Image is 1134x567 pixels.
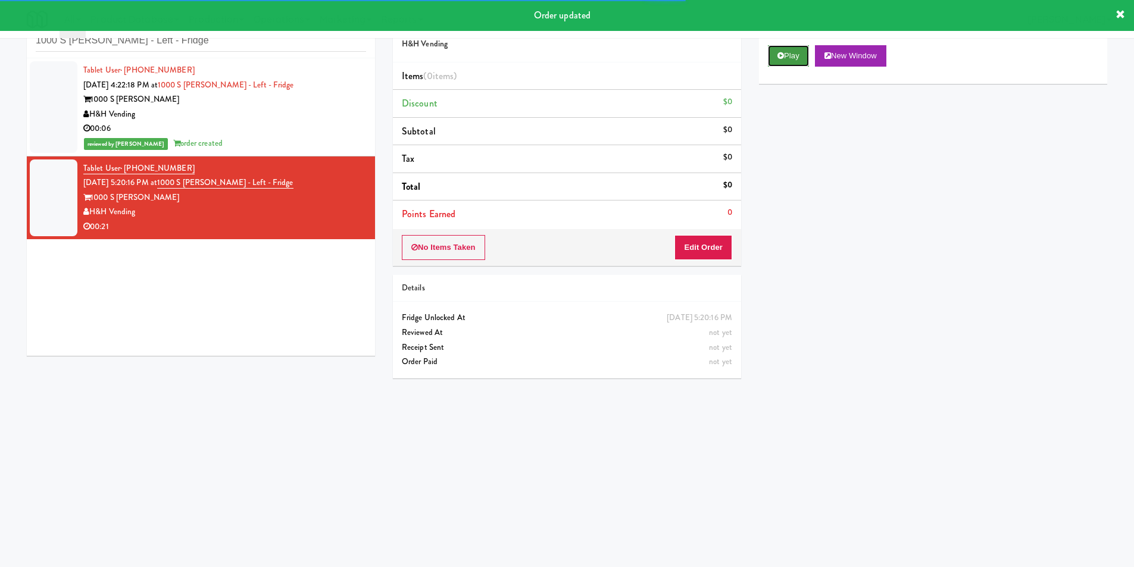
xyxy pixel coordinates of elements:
a: 1000 S [PERSON_NAME] - Left - Fridge [157,177,293,189]
span: not yet [709,356,732,367]
span: Tax [402,152,414,165]
div: H&H Vending [83,205,366,220]
div: $0 [723,178,732,193]
button: Edit Order [674,235,732,260]
div: $0 [723,123,732,137]
div: H&H Vending [83,107,366,122]
button: No Items Taken [402,235,485,260]
div: Order Paid [402,355,732,369]
span: Discount [402,96,438,110]
a: 1000 S [PERSON_NAME] - Left - Fridge [158,79,294,90]
div: $0 [723,150,732,165]
span: (0 ) [423,69,457,83]
span: not yet [709,327,732,338]
a: Tablet User· [PHONE_NUMBER] [83,162,195,174]
h5: H&H Vending [402,40,732,49]
div: 1000 S [PERSON_NAME] [83,92,366,107]
span: · [PHONE_NUMBER] [120,162,195,174]
span: Points Earned [402,207,455,221]
div: 00:21 [83,220,366,234]
div: Details [402,281,732,296]
div: 0 [727,205,732,220]
div: 00:06 [83,121,366,136]
span: reviewed by [PERSON_NAME] [84,138,168,150]
span: not yet [709,342,732,353]
span: [DATE] 4:22:18 PM at [83,79,158,90]
div: [DATE] 5:20:16 PM [667,311,732,325]
div: Reviewed At [402,325,732,340]
li: Tablet User· [PHONE_NUMBER][DATE] 4:22:18 PM at1000 S [PERSON_NAME] - Left - Fridge1000 S [PERSON... [27,58,375,156]
button: New Window [815,45,886,67]
div: Fridge Unlocked At [402,311,732,325]
span: Items [402,69,457,83]
input: Search vision orders [36,30,366,52]
span: · [PHONE_NUMBER] [120,64,195,76]
ng-pluralize: items [433,69,454,83]
span: [DATE] 5:20:16 PM at [83,177,157,188]
div: $0 [723,95,732,109]
span: order created [173,137,223,149]
button: Play [768,45,809,67]
span: Total [402,180,421,193]
div: 1000 S [PERSON_NAME] [83,190,366,205]
li: Tablet User· [PHONE_NUMBER][DATE] 5:20:16 PM at1000 S [PERSON_NAME] - Left - Fridge1000 S [PERSON... [27,156,375,239]
span: Order updated [534,8,591,22]
div: Receipt Sent [402,340,732,355]
span: Subtotal [402,124,436,138]
a: Tablet User· [PHONE_NUMBER] [83,64,195,76]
